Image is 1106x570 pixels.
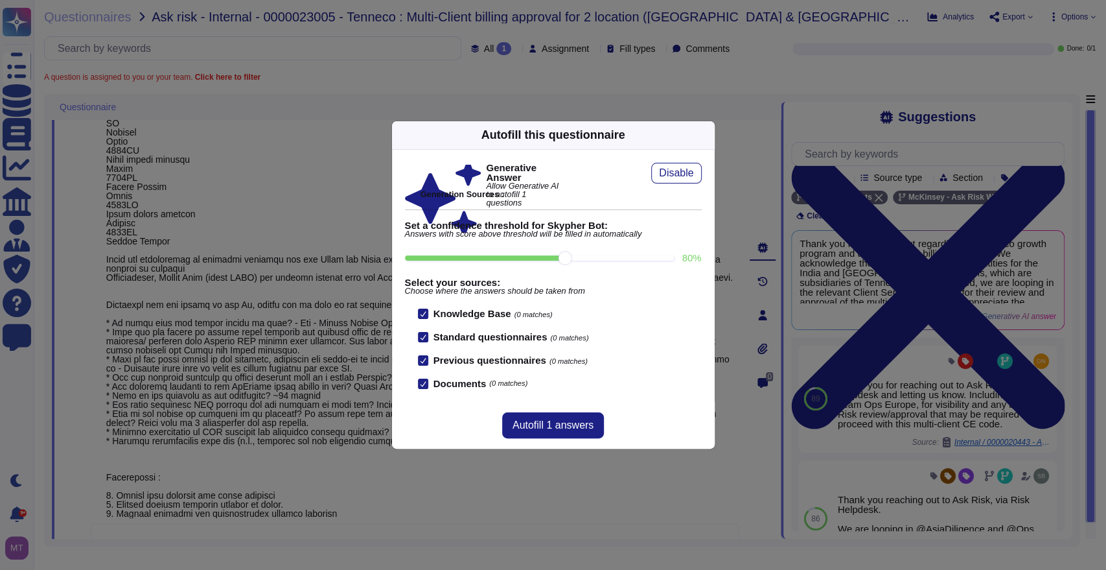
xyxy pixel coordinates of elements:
[651,163,701,184] button: Disable
[405,278,702,287] b: Select your sources:
[514,311,553,318] span: (0 matches)
[549,357,588,365] span: (0 matches)
[489,380,527,387] span: (0 matches)
[405,220,702,230] b: Set a confidence threshold for Skypher Bot:
[421,189,504,199] b: Generation Sources :
[405,287,702,296] span: Choose where the answers should be taken from
[433,355,546,366] b: Previous questionnaires
[433,308,511,319] b: Knowledge Base
[405,230,702,239] span: Answers with score above threshold will be filled in automatically
[481,126,625,144] div: Autofill this questionnaire
[486,163,562,182] b: Generative Answer
[659,168,693,178] span: Disable
[550,334,588,342] span: (0 matches)
[433,331,547,342] b: Standard questionnaires
[433,379,487,388] b: Documents
[682,253,701,263] label: 80 %
[502,412,604,438] button: Autofill 1 answers
[513,420,593,431] span: Autofill 1 answers
[486,182,562,207] span: Allow Generative AI to autofill 1 questions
